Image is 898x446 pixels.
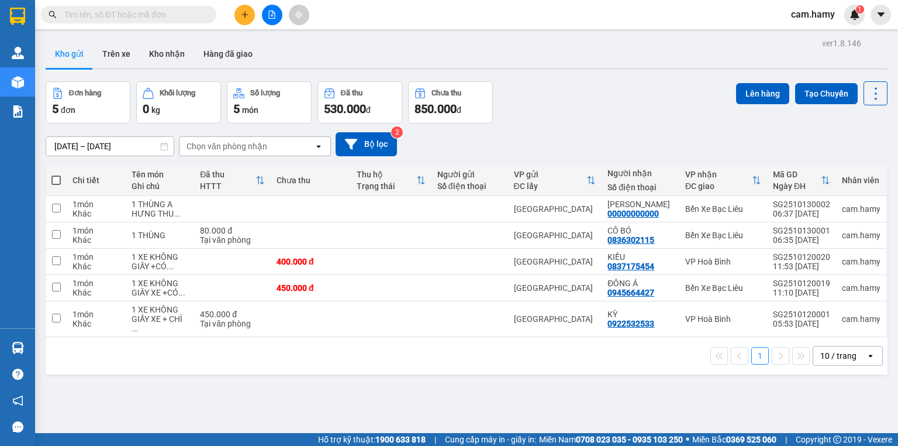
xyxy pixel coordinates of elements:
[241,11,249,19] span: plus
[72,279,120,288] div: 1 món
[773,319,830,328] div: 05:53 [DATE]
[12,342,24,354] img: warehouse-icon
[10,8,25,25] img: logo-vxr
[445,433,536,446] span: Cung cấp máy in - giấy in:
[194,40,262,68] button: Hàng đã giao
[849,9,860,20] img: icon-new-feature
[200,170,255,179] div: Đã thu
[457,105,461,115] span: đ
[72,310,120,319] div: 1 món
[685,170,752,179] div: VP nhận
[607,169,673,178] div: Người nhận
[508,165,602,196] th: Toggle SortBy
[607,235,654,245] div: 0836302115
[341,89,362,97] div: Đã thu
[72,262,120,271] div: Khác
[336,132,397,156] button: Bộ lọc
[514,314,596,324] div: [GEOGRAPHIC_DATA]
[607,279,673,288] div: ĐÔNG Á
[514,257,596,266] div: [GEOGRAPHIC_DATA]
[692,433,776,446] span: Miền Bắc
[200,235,265,245] div: Tại văn phòng
[132,170,188,179] div: Tên món
[12,369,23,380] span: question-circle
[227,81,312,123] button: Số lượng5món
[132,231,188,240] div: 1 THÙNG
[132,200,188,218] div: 1 THÙNG A HƯNG THU TIỀN
[69,89,101,97] div: Đơn hàng
[437,181,502,191] div: Số điện thoại
[186,140,267,152] div: Chọn văn phòng nhận
[93,40,140,68] button: Trên xe
[132,324,139,333] span: ...
[607,252,673,262] div: KIỀU
[437,170,502,179] div: Người gửi
[820,350,856,362] div: 10 / trang
[72,319,120,328] div: Khác
[842,314,880,324] div: cam.hamy
[174,209,181,218] span: ...
[607,209,659,218] div: 00000000000
[773,262,830,271] div: 11:53 [DATE]
[178,288,185,297] span: ...
[136,81,221,123] button: Khối lượng0kg
[408,81,493,123] button: Chưa thu850.000đ
[12,76,24,88] img: warehouse-icon
[132,279,188,297] div: 1 XE KHÔNG GIẤY XE +CÓ CHÌA KHOÁ
[318,433,426,446] span: Hỗ trợ kỹ thuật:
[72,176,120,185] div: Chi tiết
[366,105,371,115] span: đ
[842,176,880,185] div: Nhân viên
[72,235,120,245] div: Khác
[200,226,265,235] div: 80.000 đ
[539,433,683,446] span: Miền Nam
[685,231,761,240] div: Bến Xe Bạc Liêu
[607,319,654,328] div: 0922532533
[866,351,875,361] svg: open
[767,165,836,196] th: Toggle SortBy
[685,314,761,324] div: VP Hoà Bình
[132,181,188,191] div: Ghi chú
[200,319,265,328] div: Tại văn phòng
[773,235,830,245] div: 06:35 [DATE]
[140,40,194,68] button: Kho nhận
[514,170,587,179] div: VP gửi
[132,252,188,271] div: 1 XE KHÔNG GIẤY +CÓ KHOÁ
[72,226,120,235] div: 1 món
[514,231,596,240] div: [GEOGRAPHIC_DATA]
[434,433,436,446] span: |
[773,310,830,319] div: SG2510120001
[143,102,149,116] span: 0
[514,283,596,293] div: [GEOGRAPHIC_DATA]
[773,200,830,209] div: SG2510130002
[685,257,761,266] div: VP Hoà Bình
[773,181,821,191] div: Ngày ĐH
[607,310,673,319] div: KỲ
[52,102,58,116] span: 5
[132,305,188,333] div: 1 XE KHÔNG GIẤY XE + CHÌA KHOÁ
[856,5,864,13] sup: 1
[751,347,769,365] button: 1
[234,5,255,25] button: plus
[262,5,282,25] button: file-add
[685,283,761,293] div: Bến Xe Bạc Liêu
[160,89,195,97] div: Khối lượng
[842,231,880,240] div: cam.hamy
[12,47,24,59] img: warehouse-icon
[233,102,240,116] span: 5
[842,283,880,293] div: cam.hamy
[317,81,402,123] button: Đã thu530.000đ
[773,226,830,235] div: SG2510130001
[277,283,345,293] div: 450.000 đ
[12,421,23,433] span: message
[250,89,280,97] div: Số lượng
[679,165,767,196] th: Toggle SortBy
[46,81,130,123] button: Đơn hàng5đơn
[726,435,776,444] strong: 0369 525 060
[64,8,202,21] input: Tìm tên, số ĐT hoặc mã đơn
[576,435,683,444] strong: 0708 023 035 - 0935 103 250
[607,262,654,271] div: 0837175454
[871,5,891,25] button: caret-down
[357,181,416,191] div: Trạng thái
[12,105,24,118] img: solution-icon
